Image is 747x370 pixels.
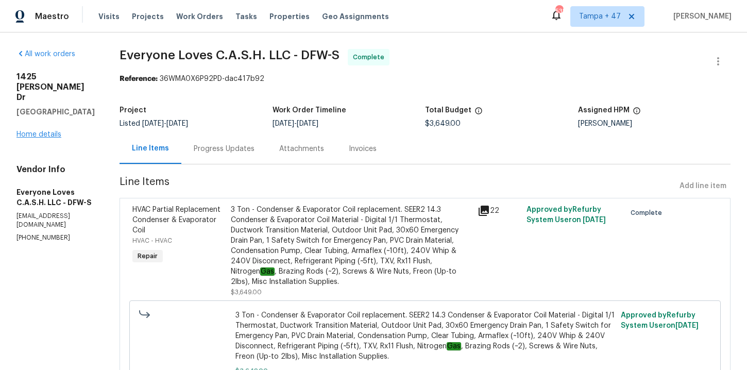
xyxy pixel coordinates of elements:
h5: Everyone Loves C.A.S.H. LLC - DFW-S [16,187,95,208]
span: Line Items [120,177,675,196]
span: 3 Ton - Condenser & Evaporator Coil replacement. SEER2 14.3 Condenser & Evaporator Coil Material ... [235,310,615,362]
span: Tasks [235,13,257,20]
span: Projects [132,11,164,22]
span: Complete [631,208,666,218]
div: Line Items [132,143,169,154]
div: 22 [478,205,521,217]
h5: [GEOGRAPHIC_DATA] [16,107,95,117]
span: [DATE] [675,322,699,329]
span: Approved by Refurby System User on [621,312,699,329]
span: [PERSON_NAME] [669,11,732,22]
span: Visits [98,11,120,22]
a: All work orders [16,51,75,58]
h5: Assigned HPM [578,107,630,114]
span: Tampa + 47 [579,11,621,22]
span: [DATE] [583,216,606,224]
span: - [142,120,188,127]
em: Gas [260,267,275,276]
span: Maestro [35,11,69,22]
div: 36WMA0X6P92PD-dac417b92 [120,74,731,84]
div: [PERSON_NAME] [578,120,731,127]
span: Complete [353,52,388,62]
span: Everyone Loves C.A.S.H. LLC - DFW-S [120,49,339,61]
b: Reference: [120,75,158,82]
span: - [273,120,318,127]
span: HVAC - HVAC [132,238,172,244]
span: The total cost of line items that have been proposed by Opendoor. This sum includes line items th... [474,107,483,120]
span: Geo Assignments [322,11,389,22]
em: Gas [447,342,461,350]
span: $3,649.00 [231,289,262,295]
span: Approved by Refurby System User on [527,206,606,224]
p: [EMAIL_ADDRESS][DOMAIN_NAME] [16,212,95,229]
div: Progress Updates [194,144,254,154]
h4: Vendor Info [16,164,95,175]
span: Properties [269,11,310,22]
p: [PHONE_NUMBER] [16,233,95,242]
h5: Project [120,107,146,114]
span: [DATE] [166,120,188,127]
h5: Total Budget [425,107,471,114]
span: $3,649.00 [425,120,461,127]
span: [DATE] [142,120,164,127]
div: 3 Ton - Condenser & Evaporator Coil replacement. SEER2 14.3 Condenser & Evaporator Coil Material ... [231,205,471,287]
div: 535 [555,6,563,16]
span: [DATE] [273,120,294,127]
h5: Work Order Timeline [273,107,346,114]
div: Invoices [349,144,377,154]
div: Attachments [279,144,324,154]
span: HVAC Partial Replacement Condenser & Evaporator Coil [132,206,220,234]
h2: 1425 [PERSON_NAME] Dr [16,72,95,103]
span: Work Orders [176,11,223,22]
span: [DATE] [297,120,318,127]
span: The hpm assigned to this work order. [633,107,641,120]
span: Repair [133,251,162,261]
a: Home details [16,131,61,138]
span: Listed [120,120,188,127]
